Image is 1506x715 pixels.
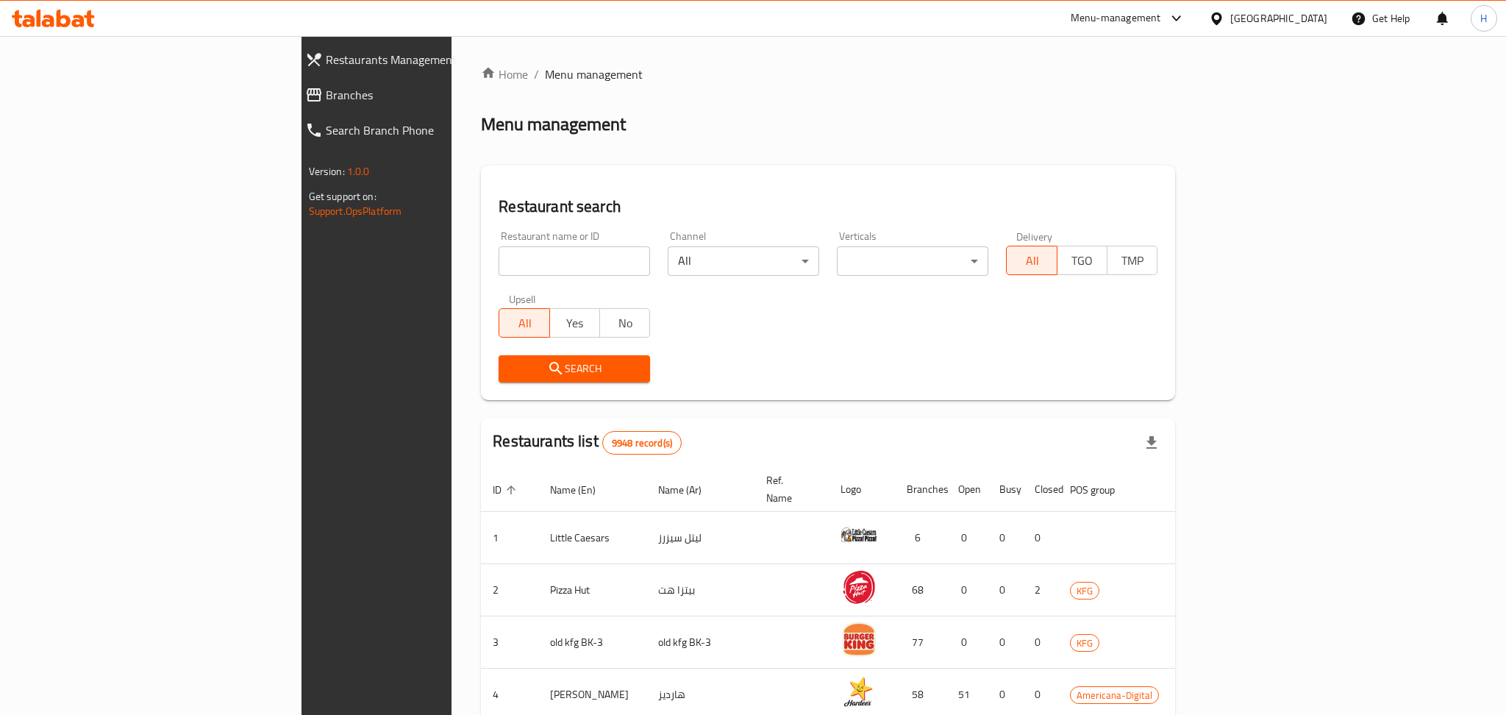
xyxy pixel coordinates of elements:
td: ليتل سيزرز [646,512,754,564]
td: 68 [895,564,946,616]
nav: breadcrumb [481,65,1175,83]
td: old kfg BK-3 [646,616,754,669]
h2: Restaurant search [499,196,1157,218]
td: 0 [988,512,1023,564]
span: Americana-Digital [1071,687,1158,704]
h2: Menu management [481,113,626,136]
th: Open [946,467,988,512]
div: ​ [837,246,988,276]
th: Busy [988,467,1023,512]
td: 0 [988,564,1023,616]
td: 2 [1023,564,1058,616]
td: 0 [946,616,988,669]
span: Yes [556,313,594,334]
span: All [505,313,543,334]
span: All [1013,250,1051,271]
td: 77 [895,616,946,669]
td: 0 [988,616,1023,669]
span: Version: [309,162,345,181]
td: بيتزا هت [646,564,754,616]
span: POS group [1070,481,1134,499]
span: Name (En) [550,481,615,499]
label: Upsell [509,294,536,304]
td: Pizza Hut [538,564,646,616]
span: Search [510,360,638,378]
span: Restaurants Management [326,51,541,68]
td: Little Caesars [538,512,646,564]
span: Name (Ar) [658,481,721,499]
label: Delivery [1016,231,1053,241]
span: ID [493,481,521,499]
button: TGO [1057,246,1107,275]
img: Little Caesars [841,516,877,553]
span: Search Branch Phone [326,121,541,139]
div: All [668,246,819,276]
span: TGO [1063,250,1102,271]
span: TMP [1113,250,1152,271]
th: Branches [895,467,946,512]
a: Branches [293,77,553,113]
button: Search [499,355,650,383]
button: Yes [549,308,600,338]
span: Get support on: [309,187,376,206]
span: KFG [1071,635,1099,652]
button: All [499,308,549,338]
button: TMP [1107,246,1157,275]
td: 0 [946,564,988,616]
span: No [606,313,644,334]
td: 0 [1023,512,1058,564]
div: Total records count [602,431,682,455]
button: No [599,308,650,338]
a: Restaurants Management [293,42,553,77]
td: 0 [946,512,988,564]
img: Hardee's [841,673,877,710]
div: Export file [1134,425,1169,460]
span: Ref. Name [766,472,811,507]
th: Logo [829,467,895,512]
div: Menu-management [1071,10,1161,27]
span: Menu management [545,65,643,83]
td: old kfg BK-3 [538,616,646,669]
span: 1.0.0 [347,162,370,181]
img: Pizza Hut [841,569,877,605]
input: Search for restaurant name or ID.. [499,246,650,276]
h2: Restaurants list [493,430,682,455]
th: Closed [1023,467,1058,512]
span: Branches [326,86,541,104]
div: [GEOGRAPHIC_DATA] [1230,10,1327,26]
td: 0 [1023,616,1058,669]
span: 9948 record(s) [603,436,681,450]
a: Search Branch Phone [293,113,553,148]
span: H [1480,10,1487,26]
td: 6 [895,512,946,564]
a: Support.OpsPlatform [309,202,402,221]
button: All [1006,246,1057,275]
span: KFG [1071,583,1099,600]
img: old kfg BK-3 [841,621,877,658]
